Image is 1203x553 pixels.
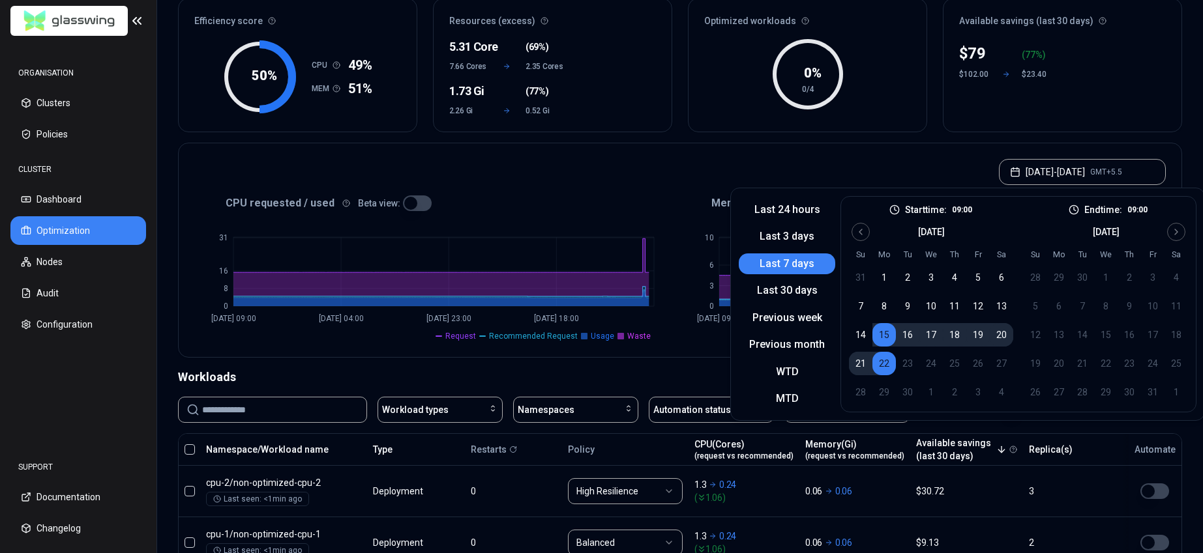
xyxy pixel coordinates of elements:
p: 77 [1025,48,1035,61]
tspan: 8 [224,284,228,293]
span: 2.26 Gi [449,106,488,116]
th: Friday [966,249,990,261]
span: Namespaces [518,403,574,416]
th: Saturday [1165,249,1188,261]
th: Wednesday [919,249,943,261]
p: Beta view: [358,197,400,210]
img: GlassWing [19,6,120,36]
tspan: 3 [709,281,714,291]
span: Request [445,331,476,341]
p: 1.3 [694,478,706,491]
div: Deployment [373,536,425,549]
button: Audit [10,279,146,307]
span: Usage [591,331,614,341]
button: 21 [849,352,872,375]
span: (request vs recommended) [805,451,904,461]
span: 51% [348,79,372,98]
button: 11 [943,294,966,318]
button: 18 [943,323,966,347]
div: 0 [471,536,557,549]
button: Go to previous month [852,223,870,241]
div: Automate [1135,443,1176,456]
span: (request vs recommended) [694,451,794,461]
p: 1.3 [694,530,706,543]
button: 5 [966,266,990,289]
button: Optimization [10,216,146,245]
div: $102.00 [959,69,990,79]
h1: CPU [312,60,333,70]
button: CPU(Cores)(request vs recommended) [694,436,794,462]
th: Wednesday [1094,249,1118,261]
span: 0.52 Gi [526,106,564,116]
span: Waste [627,331,651,341]
div: SUPPORT [10,454,146,480]
div: [DATE] [1093,225,1120,238]
tspan: 6 [709,261,714,270]
span: ( 1.06 ) [694,491,794,504]
button: Namespace/Workload name [206,436,329,462]
div: [DATE] [918,225,945,238]
span: Recommended Request [489,331,578,341]
tspan: [DATE] 18:00 [534,314,579,323]
div: 0 [471,485,557,498]
span: Automation status [653,403,731,416]
tspan: 0 % [803,65,821,81]
button: Last 7 days [739,253,835,274]
p: Restarts [471,443,507,456]
button: Automation status [649,397,774,423]
button: 7 [849,294,872,318]
button: 14 [849,323,872,347]
tspan: 0/4 [801,85,814,94]
div: $ [959,43,990,64]
div: Last seen: <1min ago [213,494,302,504]
button: Previous week [739,307,835,328]
button: 17 [919,323,943,347]
button: 31 [849,266,872,289]
p: 0.24 [719,478,736,491]
button: Policies [10,120,146,149]
tspan: 10 [705,233,714,242]
button: Documentation [10,483,146,511]
th: Saturday [990,249,1013,261]
button: [DATE]-[DATE]GMT+5.5 [999,159,1166,185]
button: Type [373,436,393,462]
button: Workload types [378,397,503,423]
button: 20 [990,323,1013,347]
button: Available savings(last 30 days) [916,436,1007,462]
button: 12 [966,294,990,318]
button: Memory(Gi)(request vs recommended) [805,436,904,462]
tspan: [DATE] 04:00 [319,314,364,323]
button: Namespaces [513,397,638,423]
p: 0.24 [719,530,736,543]
div: $30.72 [916,485,1017,498]
div: 3 [1029,485,1115,498]
p: 0.06 [805,536,822,549]
button: 4 [943,266,966,289]
button: Go to next month [1167,223,1185,241]
button: Last 24 hours [739,199,835,220]
div: Workloads [178,368,1182,386]
div: Policy [568,443,683,456]
tspan: 50 % [252,68,277,83]
span: ( ) [526,40,548,53]
div: 2 [1029,536,1115,549]
th: Sunday [1024,249,1047,261]
button: 9 [896,294,919,318]
button: WTD [739,362,835,382]
span: GMT+5.5 [1090,167,1122,177]
span: ( ) [526,85,548,98]
span: 69% [529,40,546,53]
span: Workload types [382,403,449,416]
label: Start time: [905,205,947,214]
button: 1 [872,266,896,289]
p: non-optimized-cpu-2 [206,476,361,489]
tspan: 0 [224,302,228,311]
p: non-optimized-cpu-1 [206,528,361,541]
button: Changelog [10,514,146,543]
button: Last 30 days [739,280,835,301]
div: CPU(Cores) [694,438,794,461]
div: ( %) [1022,48,1053,61]
tspan: [DATE] 23:00 [426,314,471,323]
th: Tuesday [1071,249,1094,261]
tspan: 16 [219,266,228,276]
